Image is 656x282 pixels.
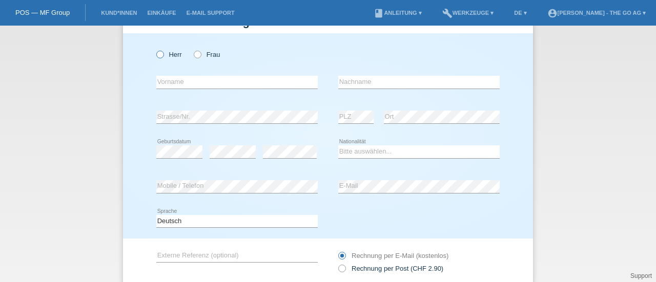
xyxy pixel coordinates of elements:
[437,10,499,16] a: buildWerkzeuge ▾
[338,265,345,277] input: Rechnung per Post (CHF 2.90)
[156,51,182,58] label: Herr
[630,272,652,279] a: Support
[542,10,651,16] a: account_circle[PERSON_NAME] - The Go AG ▾
[15,9,70,16] a: POS — MF Group
[509,10,531,16] a: DE ▾
[368,10,426,16] a: bookAnleitung ▾
[181,10,240,16] a: E-Mail Support
[194,51,200,57] input: Frau
[547,8,558,18] i: account_circle
[194,51,220,58] label: Frau
[156,51,163,57] input: Herr
[442,8,453,18] i: build
[338,252,448,259] label: Rechnung per E-Mail (kostenlos)
[96,10,142,16] a: Kund*innen
[142,10,181,16] a: Einkäufe
[338,265,443,272] label: Rechnung per Post (CHF 2.90)
[374,8,384,18] i: book
[338,252,345,265] input: Rechnung per E-Mail (kostenlos)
